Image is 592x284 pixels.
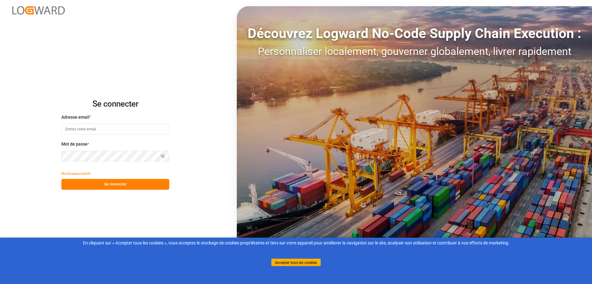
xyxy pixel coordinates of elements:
button: Accepter tous les cookies [271,259,321,266]
font: Personnaliser localement, gouverner globalement, livrer rapidement [258,45,571,57]
font: Mot de passe [61,142,88,146]
input: Entrez votre email [61,124,169,134]
font: Adresse email [61,115,89,120]
font: En cliquant sur « Accepter tous les cookies », vous acceptez le stockage de cookies propriétaires... [83,240,509,245]
font: Se connecter [92,99,138,108]
button: Se connecter [61,179,169,190]
font: Accepter tous les cookies [275,260,317,265]
button: Mot de passe oublié? [61,168,91,179]
font: Mot de passe oublié? [61,172,91,175]
img: Logward_new_orange.png [12,6,65,15]
font: Se connecter [104,182,126,186]
font: Découvrez Logward No-Code Supply Chain Execution : [248,25,581,41]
